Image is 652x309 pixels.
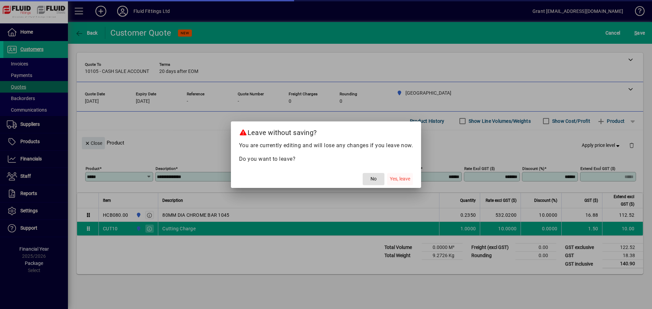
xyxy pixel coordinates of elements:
[231,121,421,141] h2: Leave without saving?
[363,173,384,185] button: No
[239,155,413,163] p: Do you want to leave?
[390,175,410,182] span: Yes, leave
[239,141,413,150] p: You are currently editing and will lose any changes if you leave now.
[370,175,377,182] span: No
[387,173,413,185] button: Yes, leave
